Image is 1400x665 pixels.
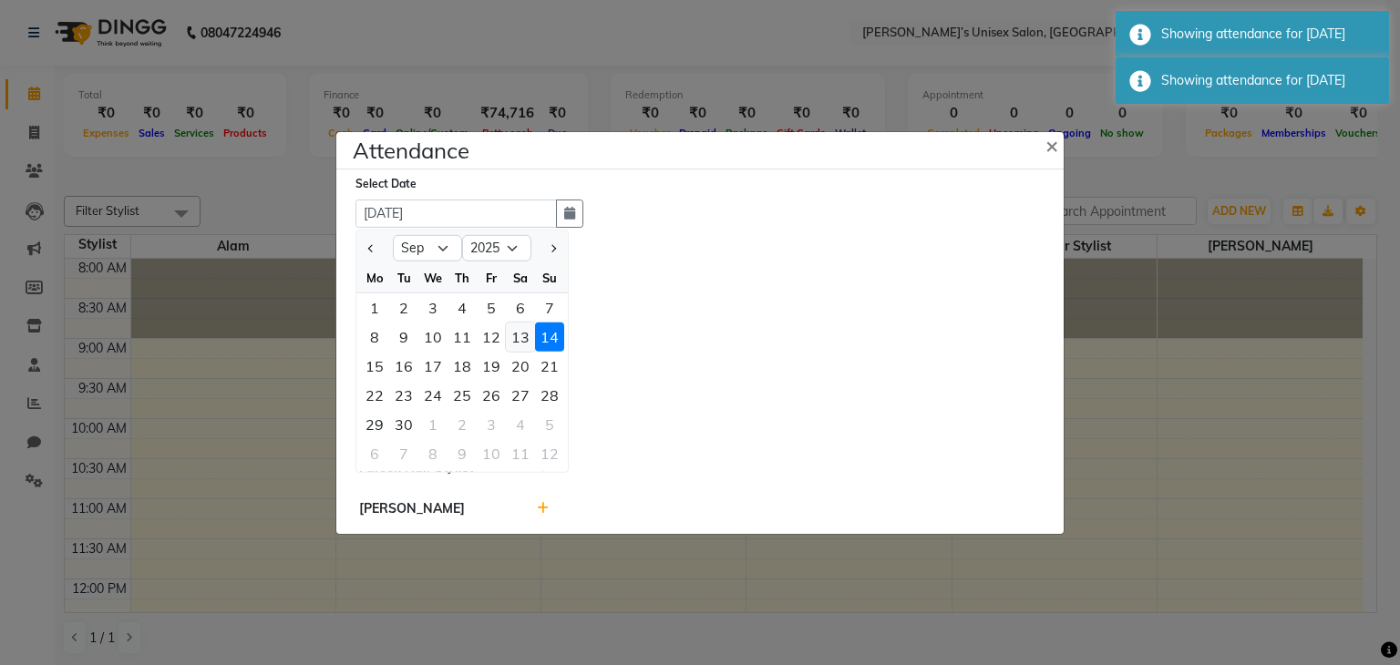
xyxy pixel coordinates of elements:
[477,292,506,322] div: 5
[506,409,535,438] div: 4
[389,322,418,351] div: 9
[448,322,477,351] div: 11
[389,292,418,322] div: Tuesday, September 2, 2025
[535,380,564,409] div: Sunday, September 28, 2025
[535,322,564,351] div: Sunday, September 14, 2025
[506,322,535,351] div: Saturday, September 13, 2025
[448,351,477,380] div: 18
[477,322,506,351] div: 12
[535,262,564,292] div: Su
[360,292,389,322] div: Monday, September 1, 2025
[448,409,477,438] div: 2
[389,380,418,409] div: 23
[418,262,448,292] div: We
[360,351,389,380] div: Monday, September 15, 2025
[389,322,418,351] div: Tuesday, September 9, 2025
[360,409,389,438] div: Monday, September 29, 2025
[1161,71,1375,90] div: Showing attendance for 11/09/2025
[389,351,418,380] div: 16
[477,351,506,380] div: Friday, September 19, 2025
[418,292,448,322] div: 3
[345,335,523,354] div: [PERSON_NAME]
[535,322,564,351] div: 14
[448,409,477,438] div: Thursday, October 2, 2025
[506,351,535,380] div: 20
[448,292,477,322] div: 4
[364,233,379,262] button: Previous month
[477,409,506,438] div: 3
[389,351,418,380] div: Tuesday, September 16, 2025
[360,380,389,409] div: Monday, September 22, 2025
[355,176,417,192] label: Select Date
[535,351,564,380] div: 21
[506,380,535,409] div: Saturday, September 27, 2025
[477,380,506,409] div: Friday, September 26, 2025
[360,351,389,380] div: 15
[448,380,477,409] div: Thursday, September 25, 2025
[477,380,506,409] div: 26
[506,262,535,292] div: Sa
[345,417,523,436] div: [PERSON_NAME] Mam
[360,380,389,409] div: 22
[535,292,564,322] div: 7
[448,322,477,351] div: Thursday, September 11, 2025
[477,292,506,322] div: Friday, September 5, 2025
[360,409,389,438] div: 29
[506,322,535,351] div: 13
[360,322,389,351] div: Monday, September 8, 2025
[506,292,535,322] div: Saturday, September 6, 2025
[545,233,561,262] button: Next month
[389,380,418,409] div: Tuesday, September 23, 2025
[448,351,477,380] div: Thursday, September 18, 2025
[389,262,418,292] div: Tu
[1045,131,1058,159] span: ×
[418,322,448,351] div: 10
[353,134,469,167] h4: Attendance
[418,380,448,409] div: 24
[389,292,418,322] div: 2
[345,458,523,477] div: Farook Hair Stylist
[418,409,448,438] div: Wednesday, October 1, 2025
[355,199,557,228] input: Select date
[345,294,523,313] div: Alam
[506,292,535,322] div: 6
[360,292,389,322] div: 1
[477,262,506,292] div: Fr
[477,322,506,351] div: Friday, September 12, 2025
[418,409,448,438] div: 1
[418,380,448,409] div: Wednesday, September 24, 2025
[418,351,448,380] div: 17
[360,262,389,292] div: Mo
[448,380,477,409] div: 25
[389,409,418,438] div: 30
[535,380,564,409] div: 28
[345,499,523,518] div: [PERSON_NAME]
[345,376,523,395] div: Raghav
[506,380,535,409] div: 27
[418,322,448,351] div: Wednesday, September 10, 2025
[448,262,477,292] div: Th
[506,409,535,438] div: Saturday, October 4, 2025
[477,351,506,380] div: 19
[448,292,477,322] div: Thursday, September 4, 2025
[535,292,564,322] div: Sunday, September 7, 2025
[418,292,448,322] div: Wednesday, September 3, 2025
[1161,25,1375,44] div: Showing attendance for 14/09/2025
[360,322,389,351] div: 8
[477,409,506,438] div: Friday, October 3, 2025
[345,253,523,272] div: Dombivali Manager
[1031,119,1076,170] button: Close
[393,235,462,262] select: Select month
[462,235,531,262] select: Select year
[389,409,418,438] div: Tuesday, September 30, 2025
[535,351,564,380] div: Sunday, September 21, 2025
[506,351,535,380] div: Saturday, September 20, 2025
[418,351,448,380] div: Wednesday, September 17, 2025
